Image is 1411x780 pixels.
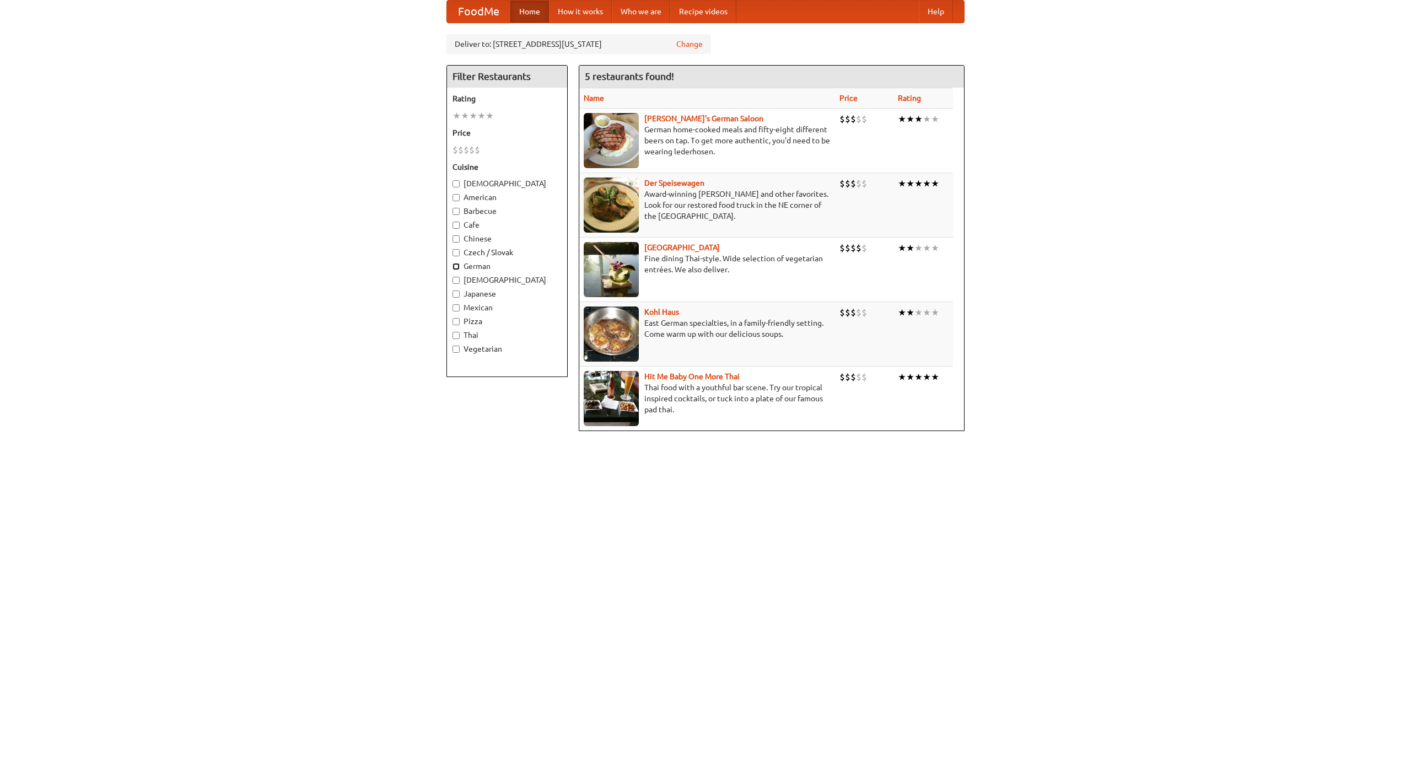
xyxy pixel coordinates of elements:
li: ★ [931,242,939,254]
li: $ [850,306,856,319]
li: ★ [931,371,939,383]
li: ★ [898,371,906,383]
li: $ [861,306,867,319]
label: [DEMOGRAPHIC_DATA] [453,275,562,286]
img: speisewagen.jpg [584,177,639,233]
li: ★ [906,306,914,319]
li: ★ [923,306,931,319]
li: $ [861,242,867,254]
li: ★ [461,110,469,122]
li: ★ [898,242,906,254]
li: $ [861,371,867,383]
input: German [453,263,460,270]
li: $ [845,306,850,319]
label: German [453,261,562,272]
li: $ [850,242,856,254]
input: Czech / Slovak [453,249,460,256]
li: ★ [914,113,923,125]
img: kohlhaus.jpg [584,306,639,362]
li: $ [839,113,845,125]
img: esthers.jpg [584,113,639,168]
li: $ [856,177,861,190]
li: $ [861,177,867,190]
input: Pizza [453,318,460,325]
li: $ [469,144,475,156]
li: $ [850,371,856,383]
li: $ [453,144,458,156]
a: Name [584,94,604,103]
li: $ [839,242,845,254]
li: ★ [923,113,931,125]
a: Who we are [612,1,670,23]
a: FoodMe [447,1,510,23]
a: [GEOGRAPHIC_DATA] [644,243,720,252]
li: $ [464,144,469,156]
a: Change [676,39,703,50]
li: $ [856,242,861,254]
input: Cafe [453,222,460,229]
a: Hit Me Baby One More Thai [644,372,740,381]
input: Vegetarian [453,346,460,353]
li: $ [845,242,850,254]
a: Help [919,1,953,23]
li: $ [856,306,861,319]
li: ★ [923,242,931,254]
li: ★ [914,371,923,383]
li: ★ [906,177,914,190]
p: Fine dining Thai-style. Wide selection of vegetarian entrées. We also deliver. [584,253,831,275]
li: $ [850,113,856,125]
li: ★ [914,177,923,190]
li: $ [839,306,845,319]
input: Japanese [453,291,460,298]
label: Vegetarian [453,343,562,354]
img: satay.jpg [584,242,639,297]
h5: Price [453,127,562,138]
p: East German specialties, in a family-friendly setting. Come warm up with our delicious soups. [584,318,831,340]
a: Rating [898,94,921,103]
li: $ [856,371,861,383]
label: Barbecue [453,206,562,217]
li: ★ [914,242,923,254]
input: Mexican [453,304,460,311]
li: ★ [453,110,461,122]
li: ★ [486,110,494,122]
li: ★ [906,113,914,125]
a: Home [510,1,549,23]
li: ★ [923,177,931,190]
li: $ [850,177,856,190]
input: Thai [453,332,460,339]
div: Deliver to: [STREET_ADDRESS][US_STATE] [446,34,711,54]
li: ★ [931,113,939,125]
input: Barbecue [453,208,460,215]
label: [DEMOGRAPHIC_DATA] [453,178,562,189]
li: ★ [898,113,906,125]
li: $ [475,144,480,156]
li: $ [845,113,850,125]
input: [DEMOGRAPHIC_DATA] [453,277,460,284]
li: ★ [931,177,939,190]
label: Cafe [453,219,562,230]
label: Mexican [453,302,562,313]
a: Recipe videos [670,1,736,23]
input: American [453,194,460,201]
li: ★ [931,306,939,319]
a: Price [839,94,858,103]
li: ★ [898,306,906,319]
p: Thai food with a youthful bar scene. Try our tropical inspired cocktails, or tuck into a plate of... [584,382,831,415]
li: $ [861,113,867,125]
img: babythai.jpg [584,371,639,426]
li: $ [845,371,850,383]
label: Thai [453,330,562,341]
li: $ [839,371,845,383]
b: [PERSON_NAME]'s German Saloon [644,114,763,123]
h5: Rating [453,93,562,104]
li: ★ [906,242,914,254]
b: Der Speisewagen [644,179,704,187]
p: Award-winning [PERSON_NAME] and other favorites. Look for our restored food truck in the NE corne... [584,189,831,222]
a: How it works [549,1,612,23]
ng-pluralize: 5 restaurants found! [585,71,674,82]
li: ★ [898,177,906,190]
input: Chinese [453,235,460,243]
a: Kohl Haus [644,308,679,316]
